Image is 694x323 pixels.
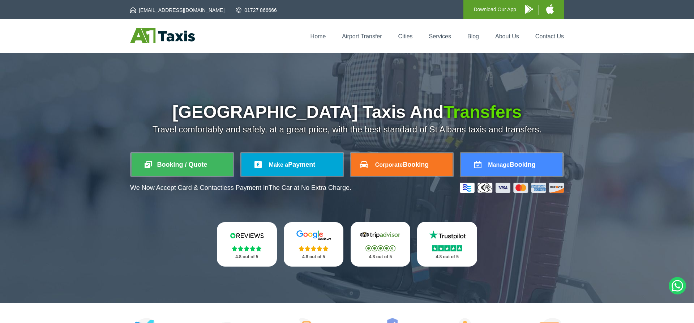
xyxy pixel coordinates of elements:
p: 4.8 out of 5 [359,252,403,262]
a: Home [310,33,326,39]
img: Reviews.io [225,230,269,241]
a: Booking / Quote [132,153,233,176]
img: Credit And Debit Cards [460,183,564,193]
img: Trustpilot [425,230,469,241]
img: Stars [432,245,462,251]
img: A1 Taxis iPhone App [546,4,554,14]
img: A1 Taxis St Albans LTD [130,28,195,43]
p: 4.8 out of 5 [225,252,269,262]
a: Tripadvisor Stars 4.8 out of 5 [351,222,411,267]
p: We Now Accept Card & Contactless Payment In [130,184,351,192]
a: About Us [495,33,519,39]
a: ManageBooking [461,153,562,176]
a: CorporateBooking [351,153,453,176]
img: Stars [365,245,395,251]
span: Transfers [444,102,522,122]
p: 4.8 out of 5 [292,252,336,262]
a: Blog [467,33,479,39]
img: Tripadvisor [359,230,402,241]
a: Contact Us [535,33,564,39]
a: Reviews.io Stars 4.8 out of 5 [217,222,277,267]
p: Travel comfortably and safely, at a great price, with the best standard of St Albans taxis and tr... [130,124,564,135]
a: [EMAIL_ADDRESS][DOMAIN_NAME] [130,7,224,14]
span: The Car at No Extra Charge. [269,184,351,191]
img: A1 Taxis Android App [525,5,533,14]
p: Download Our App [474,5,516,14]
p: 4.8 out of 5 [425,252,469,262]
a: Airport Transfer [342,33,382,39]
a: Make aPayment [241,153,343,176]
a: Google Stars 4.8 out of 5 [284,222,344,267]
a: 01727 866666 [236,7,277,14]
span: Manage [488,162,510,168]
img: Stars [299,246,329,251]
a: Trustpilot Stars 4.8 out of 5 [417,222,477,267]
a: Cities [398,33,413,39]
span: Corporate [375,162,403,168]
span: Make a [269,162,288,168]
img: Google [292,230,335,241]
h1: [GEOGRAPHIC_DATA] Taxis And [130,103,564,121]
a: Services [429,33,451,39]
img: Stars [232,246,262,251]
